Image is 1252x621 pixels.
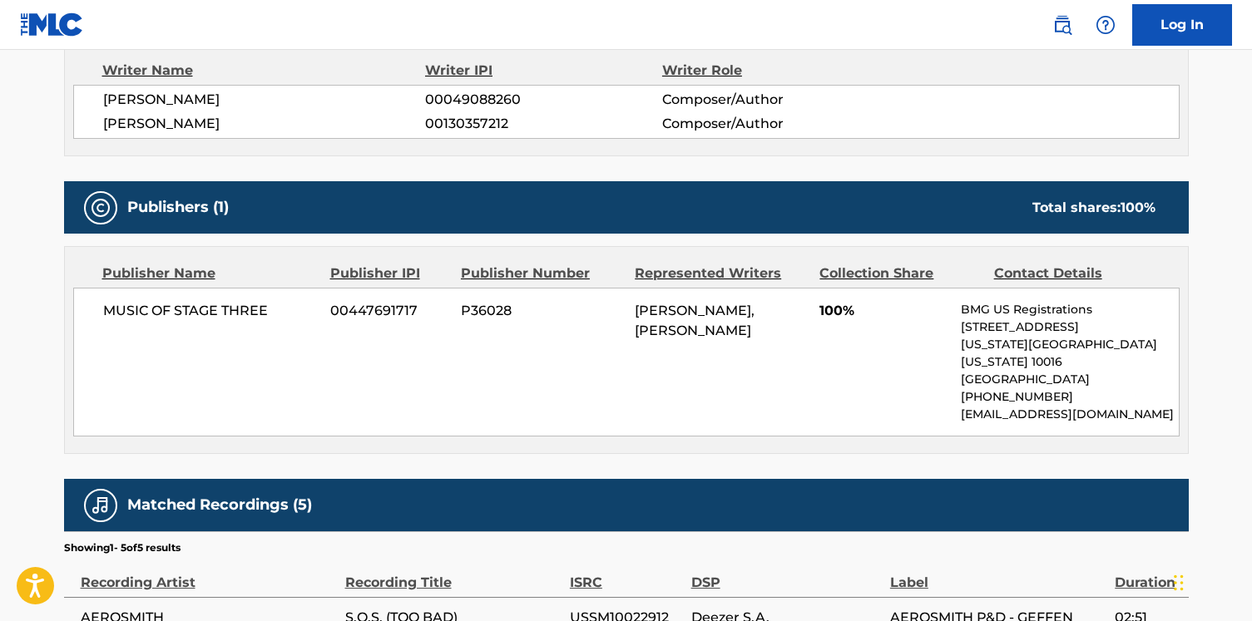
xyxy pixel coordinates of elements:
div: Total shares: [1032,198,1156,218]
p: [GEOGRAPHIC_DATA] [961,371,1178,388]
p: Showing 1 - 5 of 5 results [64,540,181,555]
h5: Matched Recordings (5) [127,495,312,515]
p: [STREET_ADDRESS] [961,318,1178,336]
span: 100 % [1121,200,1156,215]
div: Publisher Name [102,264,318,283]
span: [PERSON_NAME], [PERSON_NAME] [635,303,755,338]
p: BMG US Registrations [961,301,1178,318]
div: Label [890,555,1106,593]
span: 00447691717 [330,301,448,321]
span: 00049088260 [425,90,661,110]
a: Public Search [1046,8,1079,42]
div: Represented Writers [635,264,807,283]
div: Contact Details [994,264,1156,283]
div: Recording Title [345,555,562,593]
span: [PERSON_NAME] [103,114,426,134]
img: Matched Recordings [91,495,111,515]
div: Widget chat [1169,541,1252,621]
img: Publishers [91,198,111,218]
p: [EMAIL_ADDRESS][DOMAIN_NAME] [961,406,1178,423]
div: ISRC [570,555,683,593]
img: MLC Logo [20,12,84,37]
div: Duration [1115,555,1180,593]
img: search [1052,15,1072,35]
span: MUSIC OF STAGE THREE [103,301,319,321]
span: Composer/Author [662,114,878,134]
div: Writer IPI [425,61,662,81]
iframe: Chat Widget [1169,541,1252,621]
div: Recording Artist [81,555,337,593]
div: Collection Share [819,264,981,283]
a: Log In [1132,4,1232,46]
p: [US_STATE][GEOGRAPHIC_DATA][US_STATE] 10016 [961,336,1178,371]
div: Writer Role [662,61,878,81]
span: Composer/Author [662,90,878,110]
h5: Publishers (1) [127,198,229,217]
span: 00130357212 [425,114,661,134]
div: DSP [691,555,882,593]
div: Writer Name [102,61,426,81]
img: help [1096,15,1116,35]
span: [PERSON_NAME] [103,90,426,110]
span: 100% [819,301,948,321]
div: Publisher Number [461,264,622,283]
p: [PHONE_NUMBER] [961,388,1178,406]
div: Trascina [1174,558,1184,608]
div: Help [1089,8,1122,42]
div: Publisher IPI [330,264,448,283]
span: P36028 [461,301,622,321]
